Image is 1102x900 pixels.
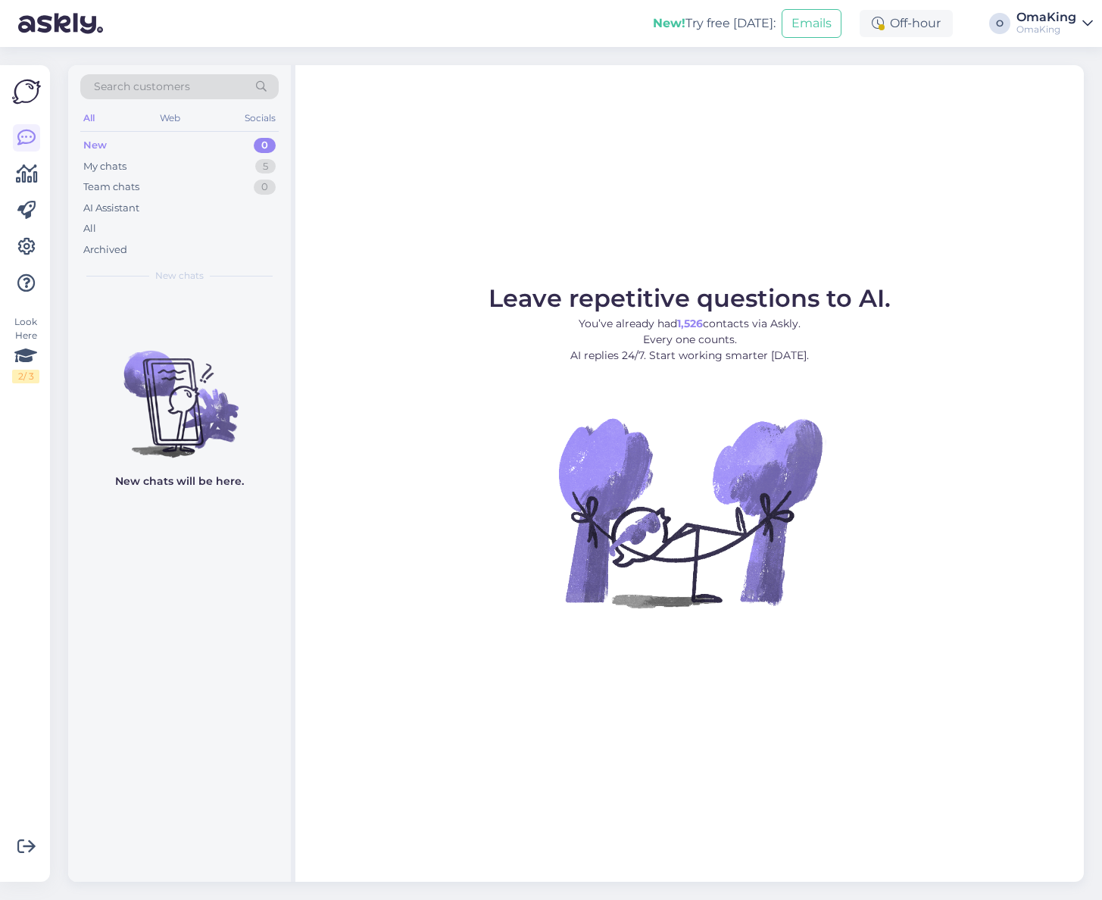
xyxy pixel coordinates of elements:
p: You’ve already had contacts via Askly. Every one counts. AI replies 24/7. Start working smarter [... [489,316,891,364]
img: No chats [68,323,291,460]
div: All [80,108,98,128]
img: No Chat active [554,376,826,648]
div: AI Assistant [83,201,139,216]
span: Leave repetitive questions to AI. [489,283,891,313]
div: OmaKing [1016,11,1076,23]
span: New chats [155,269,204,283]
div: 5 [255,159,276,174]
img: Askly Logo [12,77,41,106]
span: Search customers [94,79,190,95]
div: Off-hour [860,10,953,37]
div: 0 [254,138,276,153]
b: 1,526 [677,317,703,330]
div: Look Here [12,315,39,383]
div: All [83,221,96,236]
div: Socials [242,108,279,128]
div: Team chats [83,180,139,195]
p: New chats will be here. [115,473,244,489]
b: New! [653,16,685,30]
div: Archived [83,242,127,258]
div: OmaKing [1016,23,1076,36]
div: 2 / 3 [12,370,39,383]
div: 0 [254,180,276,195]
button: Emails [782,9,841,38]
div: My chats [83,159,126,174]
div: Try free [DATE]: [653,14,776,33]
div: Web [157,108,183,128]
div: O [989,13,1010,34]
a: OmaKingOmaKing [1016,11,1093,36]
div: New [83,138,107,153]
